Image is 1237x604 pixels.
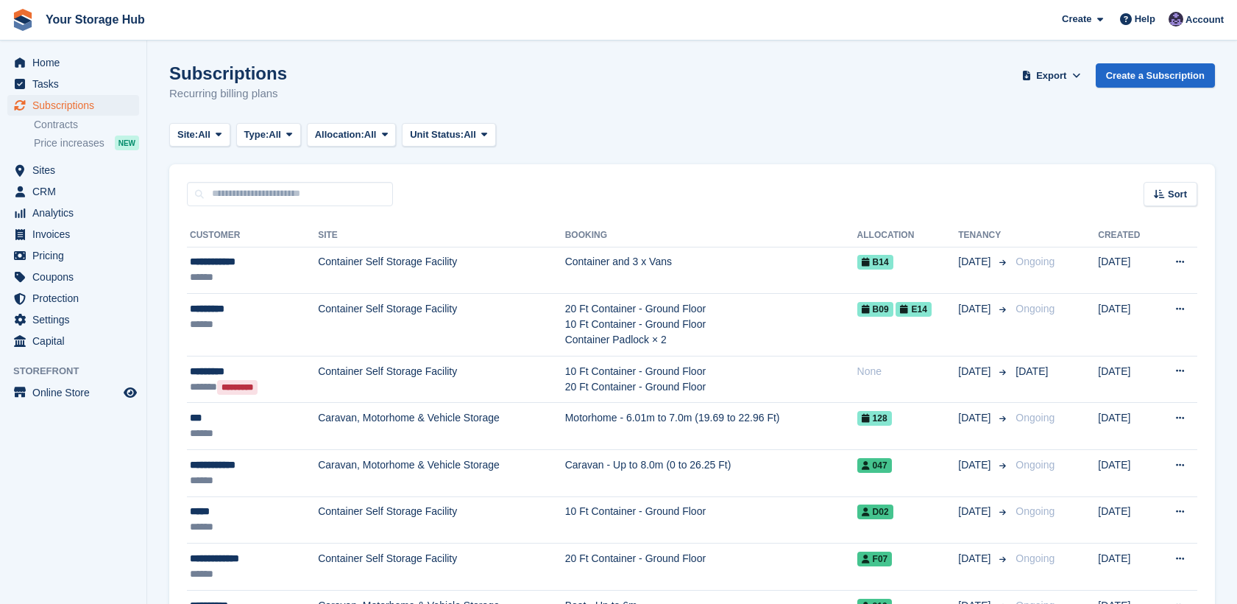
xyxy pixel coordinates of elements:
[1098,224,1155,247] th: Created
[7,382,139,403] a: menu
[1019,63,1084,88] button: Export
[857,411,892,426] span: 128
[857,255,893,270] span: B14
[7,52,139,73] a: menu
[40,7,151,32] a: Your Storage Hub
[958,410,993,426] span: [DATE]
[13,364,146,379] span: Storefront
[32,267,121,287] span: Coupons
[7,160,139,180] a: menu
[7,331,139,351] a: menu
[177,127,198,142] span: Site:
[1098,496,1155,544] td: [DATE]
[7,267,139,287] a: menu
[464,127,476,142] span: All
[1016,552,1055,564] span: Ongoing
[7,224,139,245] a: menu
[187,224,318,247] th: Customer
[7,288,139,309] a: menu
[32,245,121,266] span: Pricing
[318,544,565,591] td: Container Self Storage Facility
[318,247,565,294] td: Container Self Storage Facility
[958,457,993,473] span: [DATE]
[958,551,993,566] span: [DATE]
[169,85,287,102] p: Recurring billing plans
[32,160,121,180] span: Sites
[1016,256,1055,267] span: Ongoing
[1016,412,1055,424] span: Ongoing
[7,203,139,223] a: menu
[32,224,121,245] span: Invoices
[565,294,857,357] td: 20 Ft Container - Ground Floor 10 Ft Container - Ground Floor Container Padlock × 2
[1016,459,1055,471] span: Ongoing
[1169,12,1183,27] img: Liam Beddard
[34,136,104,150] span: Price increases
[565,403,857,450] td: Motorhome - 6.01m to 7.0m (19.69 to 22.96 Ft)
[318,224,565,247] th: Site
[565,356,857,403] td: 10 Ft Container - Ground Floor 20 Ft Container - Ground Floor
[12,9,34,31] img: stora-icon-8386f47178a22dfd0bd8f6a31ec36ba5ce8667c1dd55bd0f319d3a0aa187defe.svg
[565,544,857,591] td: 20 Ft Container - Ground Floor
[34,118,139,132] a: Contracts
[269,127,281,142] span: All
[34,135,139,151] a: Price increases NEW
[169,123,230,147] button: Site: All
[1016,365,1048,377] span: [DATE]
[565,224,857,247] th: Booking
[1098,294,1155,357] td: [DATE]
[318,450,565,497] td: Caravan, Motorhome & Vehicle Storage
[7,74,139,94] a: menu
[244,127,269,142] span: Type:
[1168,187,1187,202] span: Sort
[857,364,959,379] div: None
[7,309,139,330] a: menu
[318,496,565,544] td: Container Self Storage Facility
[1098,356,1155,403] td: [DATE]
[1098,544,1155,591] td: [DATE]
[32,382,121,403] span: Online Store
[565,496,857,544] td: 10 Ft Container - Ground Floor
[896,302,931,317] span: E14
[1016,505,1055,517] span: Ongoing
[32,309,121,330] span: Settings
[958,224,1010,247] th: Tenancy
[857,224,959,247] th: Allocation
[318,403,565,450] td: Caravan, Motorhome & Vehicle Storage
[32,181,121,202] span: CRM
[198,127,210,142] span: All
[7,245,139,266] a: menu
[364,127,377,142] span: All
[1062,12,1091,27] span: Create
[1098,450,1155,497] td: [DATE]
[565,450,857,497] td: Caravan - Up to 8.0m (0 to 26.25 Ft)
[32,74,121,94] span: Tasks
[1096,63,1215,88] a: Create a Subscription
[857,302,893,317] span: B09
[857,505,893,519] span: D02
[565,247,857,294] td: Container and 3 x Vans
[410,127,464,142] span: Unit Status:
[115,136,139,150] div: NEW
[958,254,993,270] span: [DATE]
[32,203,121,223] span: Analytics
[402,123,495,147] button: Unit Status: All
[169,63,287,83] h1: Subscriptions
[32,95,121,116] span: Subscriptions
[318,356,565,403] td: Container Self Storage Facility
[7,95,139,116] a: menu
[32,52,121,73] span: Home
[32,331,121,351] span: Capital
[1016,303,1055,315] span: Ongoing
[307,123,397,147] button: Allocation: All
[958,301,993,317] span: [DATE]
[318,294,565,357] td: Container Self Storage Facility
[236,123,301,147] button: Type: All
[1036,69,1066,83] span: Export
[1185,13,1224,27] span: Account
[958,364,993,379] span: [DATE]
[32,288,121,309] span: Protection
[958,504,993,519] span: [DATE]
[857,458,892,473] span: 047
[1135,12,1155,27] span: Help
[7,181,139,202] a: menu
